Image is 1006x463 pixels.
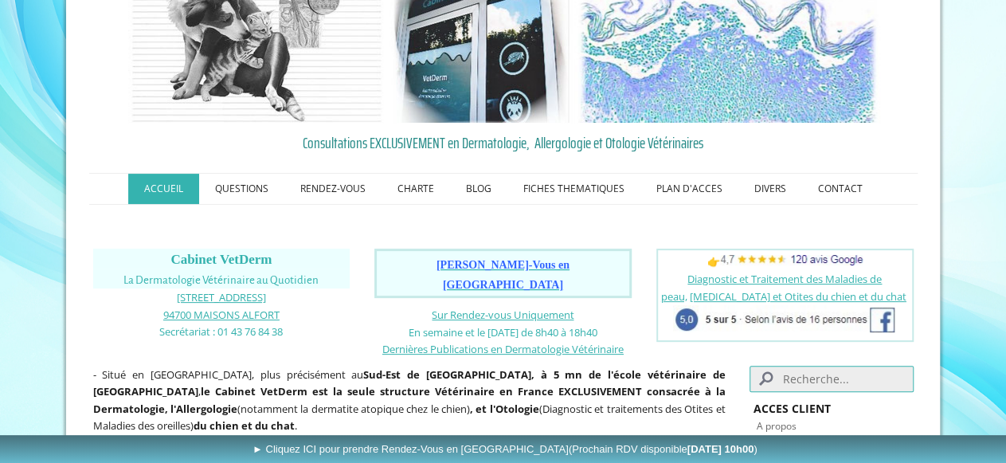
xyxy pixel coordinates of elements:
[215,384,513,398] b: Cabinet VetDerm est la seule structure Vétérinaire en
[569,443,757,455] span: (Prochain RDV disponible )
[432,308,573,322] a: Sur Rendez-vous Uniquement
[159,324,283,339] span: Secrétariat : 01 43 76 84 38
[738,174,802,204] a: DIVERS
[284,174,382,204] a: RENDEZ-VOUS
[750,366,913,392] input: Search
[661,272,883,304] a: Diagnostic et Traitement des Maladies de peau,
[177,289,266,304] a: [STREET_ADDRESS]
[640,174,738,204] a: PLAN D'ACCES
[753,401,830,416] strong: ACCES CLIENT
[436,259,570,291] span: [PERSON_NAME]-Vous en [GEOGRAPHIC_DATA]
[450,174,507,204] a: BLOG
[170,252,272,267] span: Cabinet VetDerm
[194,418,295,433] strong: du chien et du chat
[382,342,624,356] span: Dernières Publications en Dermatologie Vétérinaire
[93,367,726,399] strong: Sud-Est de [GEOGRAPHIC_DATA], à 5 mn de l'école vétérinaire de [GEOGRAPHIC_DATA]
[802,174,879,204] a: CONTACT
[382,174,450,204] a: CHARTE
[128,174,199,204] a: ACCUEIL
[93,367,726,434] span: - Situé en [GEOGRAPHIC_DATA], plus précisément au , (notamment la dermatite atopique chez le chie...
[756,419,796,433] a: A propos
[470,402,539,416] b: , et l'Otologie
[707,254,863,269] span: 👉
[163,308,280,322] span: 94700 MAISONS ALFORT
[687,443,754,455] b: [DATE] 10h00
[436,260,570,291] a: [PERSON_NAME]-Vous en [GEOGRAPHIC_DATA]
[177,290,266,304] span: [STREET_ADDRESS]
[199,174,284,204] a: QUESTIONS
[123,274,319,286] span: La Dermatologie Vétérinaire au Quotidien
[507,174,640,204] a: FICHES THEMATIQUES
[93,131,914,155] a: Consultations EXCLUSIVEMENT en Dermatologie, Allergologie et Otologie Vétérinaires
[93,384,726,416] b: France EXCLUSIVEMENT consacrée à la Dermatologie, l'Allergologie
[382,341,624,356] a: Dernières Publications en Dermatologie Vétérinaire
[690,289,906,304] a: [MEDICAL_DATA] et Otites du chien et du chat
[201,384,210,398] strong: le
[409,325,597,339] span: En semaine et le [DATE] de 8h40 à 18h40
[252,443,757,455] span: ► Cliquez ICI pour prendre Rendez-Vous en [GEOGRAPHIC_DATA]
[163,307,280,322] a: 94700 MAISONS ALFORT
